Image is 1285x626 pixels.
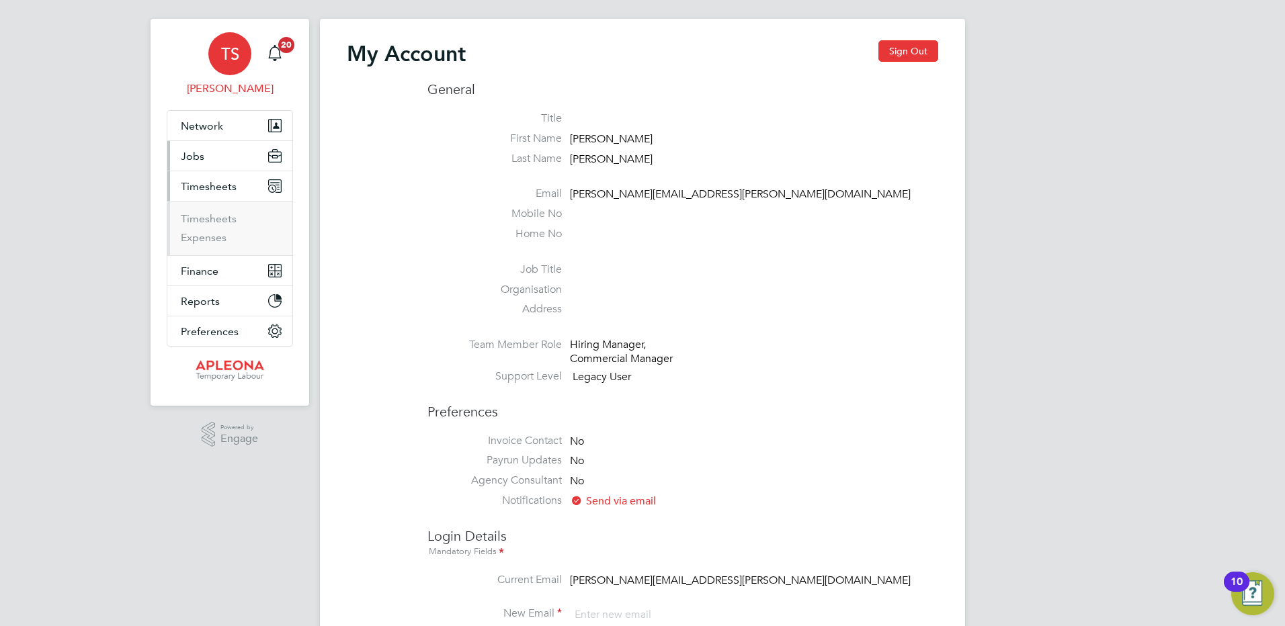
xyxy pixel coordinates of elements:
[151,19,309,406] nav: Main navigation
[167,360,293,382] a: Go to home page
[427,369,562,384] label: Support Level
[570,474,584,488] span: No
[427,283,562,297] label: Organisation
[427,494,562,508] label: Notifications
[570,455,584,468] span: No
[181,231,226,244] a: Expenses
[278,37,294,53] span: 20
[427,152,562,166] label: Last Name
[167,316,292,346] button: Preferences
[427,573,562,587] label: Current Email
[570,494,656,508] span: Send via email
[573,370,631,384] span: Legacy User
[181,150,204,163] span: Jobs
[427,207,562,221] label: Mobile No
[427,227,562,241] label: Home No
[221,45,239,62] span: TS
[427,111,562,126] label: Title
[181,325,239,338] span: Preferences
[181,212,237,225] a: Timesheets
[570,338,698,366] div: Hiring Manager, Commercial Manager
[181,120,223,132] span: Network
[196,360,264,382] img: apleona-logo-retina.png
[261,32,288,75] a: 20
[427,514,938,560] h3: Login Details
[570,132,653,146] span: [PERSON_NAME]
[347,40,466,67] h2: My Account
[427,302,562,316] label: Address
[570,435,584,448] span: No
[167,111,292,140] button: Network
[427,81,938,98] h3: General
[427,187,562,201] label: Email
[1231,572,1274,615] button: Open Resource Center, 10 new notifications
[427,263,562,277] label: Job Title
[220,422,258,433] span: Powered by
[167,201,292,255] div: Timesheets
[167,81,293,97] span: Tracy Sellick
[167,256,292,285] button: Finance
[181,265,218,277] span: Finance
[181,295,220,308] span: Reports
[220,433,258,445] span: Engage
[427,545,938,560] div: Mandatory Fields
[427,338,562,352] label: Team Member Role
[427,453,562,467] label: Payrun Updates
[427,474,562,488] label: Agency Consultant
[570,188,911,202] span: [PERSON_NAME][EMAIL_ADDRESS][PERSON_NAME][DOMAIN_NAME]
[427,607,562,621] label: New Email
[167,32,293,97] a: TS[PERSON_NAME]
[878,40,938,62] button: Sign Out
[427,132,562,146] label: First Name
[427,390,938,420] h3: Preferences
[427,434,562,448] label: Invoice Contact
[570,152,653,166] span: [PERSON_NAME]
[202,422,259,447] a: Powered byEngage
[167,171,292,201] button: Timesheets
[167,286,292,316] button: Reports
[167,141,292,171] button: Jobs
[1231,582,1243,599] div: 10
[570,574,911,587] span: [PERSON_NAME][EMAIL_ADDRESS][PERSON_NAME][DOMAIN_NAME]
[181,180,237,193] span: Timesheets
